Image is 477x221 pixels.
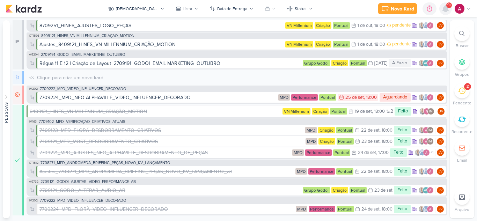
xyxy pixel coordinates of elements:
p: pendente [392,22,411,29]
div: , 18:00 [380,207,392,212]
span: IM163 [28,120,37,124]
div: Joney Viana [437,206,444,213]
span: CT1512 [28,161,39,165]
div: Joney Viana [437,60,444,67]
div: Ajustes_8409121_HINES_VN MILLENNIUM_CRIAÇÃO_MOTION [39,41,176,48]
p: Buscar [456,43,469,49]
span: 2709191_GODOI_EMAIL MARKETING_OUTUBRO [41,53,125,57]
div: 7409121_MPD_MOST_DESDOBRAMENTO_CRIATIVOS [39,138,158,145]
span: 9+ [447,2,451,8]
img: Caroline Traven De Andrade [419,149,426,156]
img: Alessandra Gomes [427,206,434,213]
div: Feito [394,167,411,176]
div: 2 [467,84,469,89]
div: , 17:00 [376,150,389,155]
div: Criação [331,60,348,66]
div: Isabella Machado Guimarães [427,138,434,145]
p: IM [428,129,432,132]
div: Criação [315,41,331,47]
div: Pontual [319,94,336,101]
div: Responsável: Joney Viana [437,138,444,145]
div: Performance [309,206,335,212]
div: Grupo Godoi [303,187,330,193]
div: 23 de set [361,139,380,144]
p: JV [439,140,442,143]
img: Alessandra Gomes [423,127,430,134]
div: Grupo Godoi [303,60,330,66]
div: Colaboradores: Iara Santos, Caroline Traven De Andrade, Alessandra Gomes [418,22,435,29]
div: 8709251_HINES_AJUSTES_LOGO_PEÇAS [39,22,284,29]
img: Iara Santos [418,187,425,194]
div: Feito [394,205,411,213]
div: Criação [318,138,335,145]
div: VN Millenium [282,108,310,115]
p: Grupos [455,71,469,78]
div: 7709221_MPD_AJUSTES_NEO_ALPHAVILLE_DESDOBRAMENTO_DE_PEÇAS [39,149,208,156]
p: Recorrente [452,128,472,135]
div: 7709224_MPD_NEO ALPHAVILLE_VIDEO_INFLUENCER_DECORADO [39,94,191,101]
div: Performance [308,168,335,175]
div: Joney Viana [437,127,444,134]
span: IM202 [28,199,38,202]
div: 8409121_HINES_VN MILLENNIUM_CRIAÇÃO_MOTION [30,108,281,115]
img: Alessandra Gomes [427,94,434,101]
span: IM202 [28,87,38,91]
span: 7709102_MPD_VERIFICAÇÃO_CRIATIVOS_ATUAIS [39,120,125,124]
div: Colaboradores: Iara Santos, Caroline Traven De Andrade, Alessandra Gomes [418,168,435,175]
img: Alessandra Gomes [455,4,464,14]
img: Caroline Traven De Andrade [423,206,430,213]
div: 1 de out [358,23,372,28]
div: 22 de set [361,128,380,133]
div: 1 de out [358,42,372,47]
p: AG [424,62,428,65]
div: Feito [394,137,411,146]
div: , 18:00 [380,169,392,174]
div: Colaboradores: Iara Santos, Aline Gimenez Graciano, Alessandra Gomes [418,187,435,194]
span: 7709222_MPD_VIDEO_INFLUENCER_DECORADO [40,199,126,202]
span: 7708271_MPD_ANDROMEDA_BRIEFING_PEÇAS_NOVO_KV_LANÇAMENTO [41,161,170,165]
div: 19 de set [355,109,372,114]
div: Aline Gimenez Graciano [423,187,430,194]
div: Responsável: Joney Viana [438,108,445,115]
p: JV [439,62,442,65]
div: Colaboradores: Iara Santos, Alessandra Gomes, Isabella Machado Guimarães [418,127,435,134]
img: Alessandra Gomes [427,60,434,67]
p: JV [439,129,442,132]
button: Novo Kard [378,3,417,14]
div: Joney Viana [437,41,444,48]
div: 8409121_HINES_VN MILLENNIUM_CRIAÇÃO_MOTION [30,108,147,115]
p: IM [428,140,432,143]
img: Alessandra Gomes [423,149,430,156]
div: 2709121_GODOI_ALTERAR_AUDIO_AB [39,187,301,194]
div: Joney Viana [438,108,445,115]
div: Performance [305,149,332,156]
div: Responsável: Joney Viana [437,60,444,67]
img: Alessandra Gomes [427,168,434,175]
div: MPD [295,168,307,175]
div: Em Espera [13,86,24,104]
div: Responsável: Joney Viana [437,149,444,156]
div: Pontual [333,22,350,29]
img: Caroline Traven De Andrade [423,94,430,101]
div: Isabella Machado Guimarães [427,127,434,134]
div: 7409123_MPD_FLORÁ_DESDOBRAMENTO_CRIATIVOS [39,127,161,134]
div: MPD [305,127,317,133]
p: JV [439,170,442,174]
div: Criação [315,22,331,29]
div: Régua 11 E 12 | Criação de Layout_2709191_GODOI_EMAIL MARKETING_OUTUBRO [39,60,301,67]
div: 24 de set [361,207,380,212]
div: Responsável: Joney Viana [437,168,444,175]
div: 7409121_MPD_MOST_DESDOBRAMENTO_CRIATIVOS [39,138,304,145]
div: Feito [395,107,411,116]
div: 7409123_MPD_FLORÁ_DESDOBRAMENTO_CRIATIVOS [39,127,304,134]
div: Em Andamento [13,71,24,84]
div: Performance [291,94,318,101]
div: Novo Kard [391,5,414,13]
li: Ctrl + F [450,26,474,49]
span: +1 [430,150,434,155]
div: Colaboradores: Iara Santos, Aline Gimenez Graciano, Alessandra Gomes [418,60,435,67]
div: MPD [278,94,290,101]
div: Criação [331,187,348,193]
div: A Fazer [389,59,411,67]
span: 2 [390,109,393,114]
